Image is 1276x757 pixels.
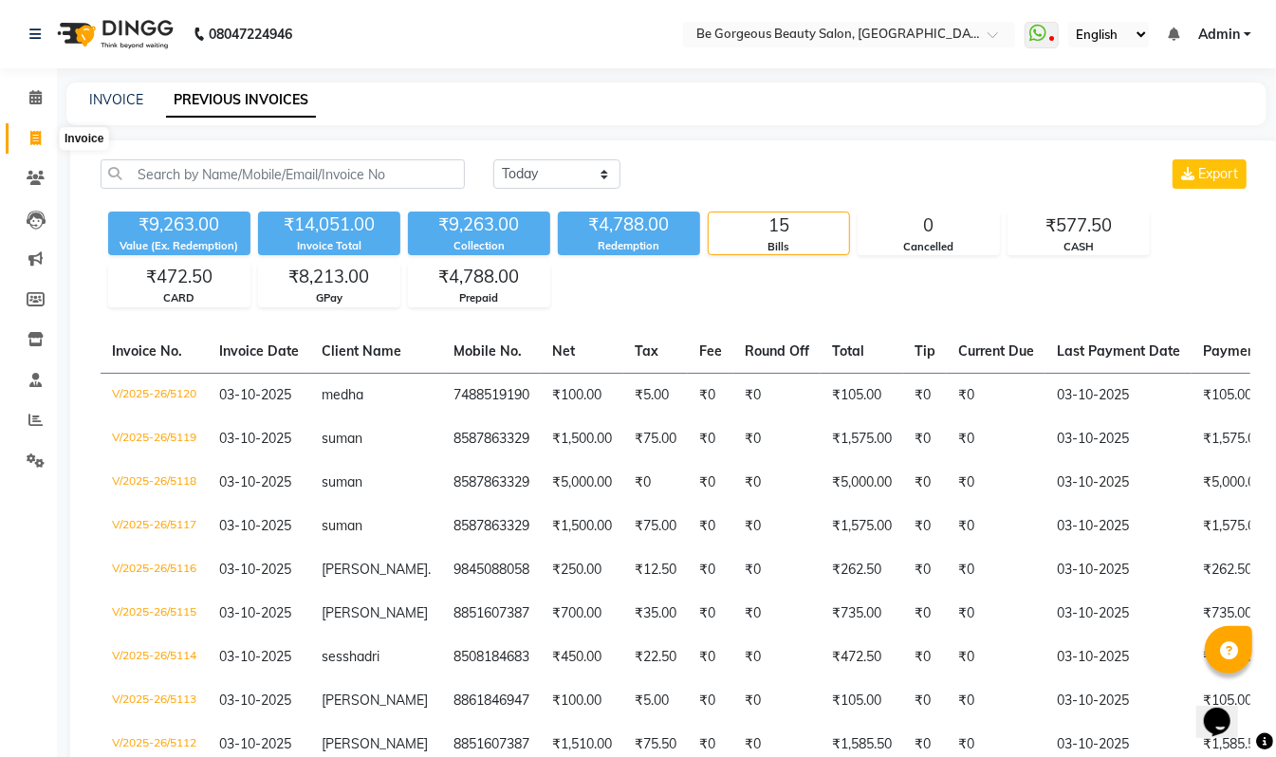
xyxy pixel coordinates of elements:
[322,735,428,752] span: [PERSON_NAME]
[903,461,947,505] td: ₹0
[219,386,291,403] span: 03-10-2025
[428,561,431,578] span: .
[409,290,549,306] div: Prepaid
[688,373,733,417] td: ₹0
[219,517,291,534] span: 03-10-2025
[101,636,208,679] td: V/2025-26/5114
[101,505,208,548] td: V/2025-26/5117
[541,417,623,461] td: ₹1,500.00
[219,561,291,578] span: 03-10-2025
[541,461,623,505] td: ₹5,000.00
[442,461,541,505] td: 8587863329
[1045,417,1192,461] td: 03-10-2025
[635,342,658,360] span: Tax
[733,461,821,505] td: ₹0
[408,212,550,238] div: ₹9,263.00
[112,342,182,360] span: Invoice No.
[101,679,208,723] td: V/2025-26/5113
[623,636,688,679] td: ₹22.50
[903,679,947,723] td: ₹0
[322,561,428,578] span: [PERSON_NAME]
[903,505,947,548] td: ₹0
[541,592,623,636] td: ₹700.00
[552,342,575,360] span: Net
[209,8,292,61] b: 08047224946
[101,548,208,592] td: V/2025-26/5116
[733,373,821,417] td: ₹0
[821,636,903,679] td: ₹472.50
[832,342,864,360] span: Total
[1173,159,1247,189] button: Export
[442,505,541,548] td: 8587863329
[623,417,688,461] td: ₹75.00
[1198,25,1240,45] span: Admin
[219,342,299,360] span: Invoice Date
[821,461,903,505] td: ₹5,000.00
[821,373,903,417] td: ₹105.00
[821,592,903,636] td: ₹735.00
[219,648,291,665] span: 03-10-2025
[442,636,541,679] td: 8508184683
[219,473,291,490] span: 03-10-2025
[219,604,291,621] span: 03-10-2025
[859,239,999,255] div: Cancelled
[709,239,849,255] div: Bills
[442,592,541,636] td: 8851607387
[408,238,550,254] div: Collection
[947,636,1045,679] td: ₹0
[89,91,143,108] a: INVOICE
[947,505,1045,548] td: ₹0
[947,592,1045,636] td: ₹0
[108,212,250,238] div: ₹9,263.00
[442,679,541,723] td: 8861846947
[259,264,399,290] div: ₹8,213.00
[947,548,1045,592] td: ₹0
[947,373,1045,417] td: ₹0
[623,373,688,417] td: ₹5.00
[1045,636,1192,679] td: 03-10-2025
[101,592,208,636] td: V/2025-26/5115
[623,461,688,505] td: ₹0
[733,505,821,548] td: ₹0
[219,735,291,752] span: 03-10-2025
[322,604,428,621] span: [PERSON_NAME]
[442,548,541,592] td: 9845088058
[903,592,947,636] td: ₹0
[219,692,291,709] span: 03-10-2025
[1045,679,1192,723] td: 03-10-2025
[259,290,399,306] div: GPay
[821,679,903,723] td: ₹105.00
[821,417,903,461] td: ₹1,575.00
[623,679,688,723] td: ₹5.00
[541,679,623,723] td: ₹100.00
[109,290,250,306] div: CARD
[101,461,208,505] td: V/2025-26/5118
[322,648,379,665] span: sesshadri
[258,212,400,238] div: ₹14,051.00
[688,548,733,592] td: ₹0
[1008,239,1149,255] div: CASH
[745,342,809,360] span: Round Off
[688,505,733,548] td: ₹0
[947,461,1045,505] td: ₹0
[541,636,623,679] td: ₹450.00
[453,342,522,360] span: Mobile No.
[1045,461,1192,505] td: 03-10-2025
[859,212,999,239] div: 0
[541,548,623,592] td: ₹250.00
[48,8,178,61] img: logo
[541,373,623,417] td: ₹100.00
[688,679,733,723] td: ₹0
[1045,548,1192,592] td: 03-10-2025
[442,373,541,417] td: 7488519190
[322,692,428,709] span: [PERSON_NAME]
[903,636,947,679] td: ₹0
[821,548,903,592] td: ₹262.50
[903,373,947,417] td: ₹0
[1045,505,1192,548] td: 03-10-2025
[322,430,362,447] span: suman
[1045,592,1192,636] td: 03-10-2025
[219,430,291,447] span: 03-10-2025
[733,592,821,636] td: ₹0
[60,128,108,151] div: Invoice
